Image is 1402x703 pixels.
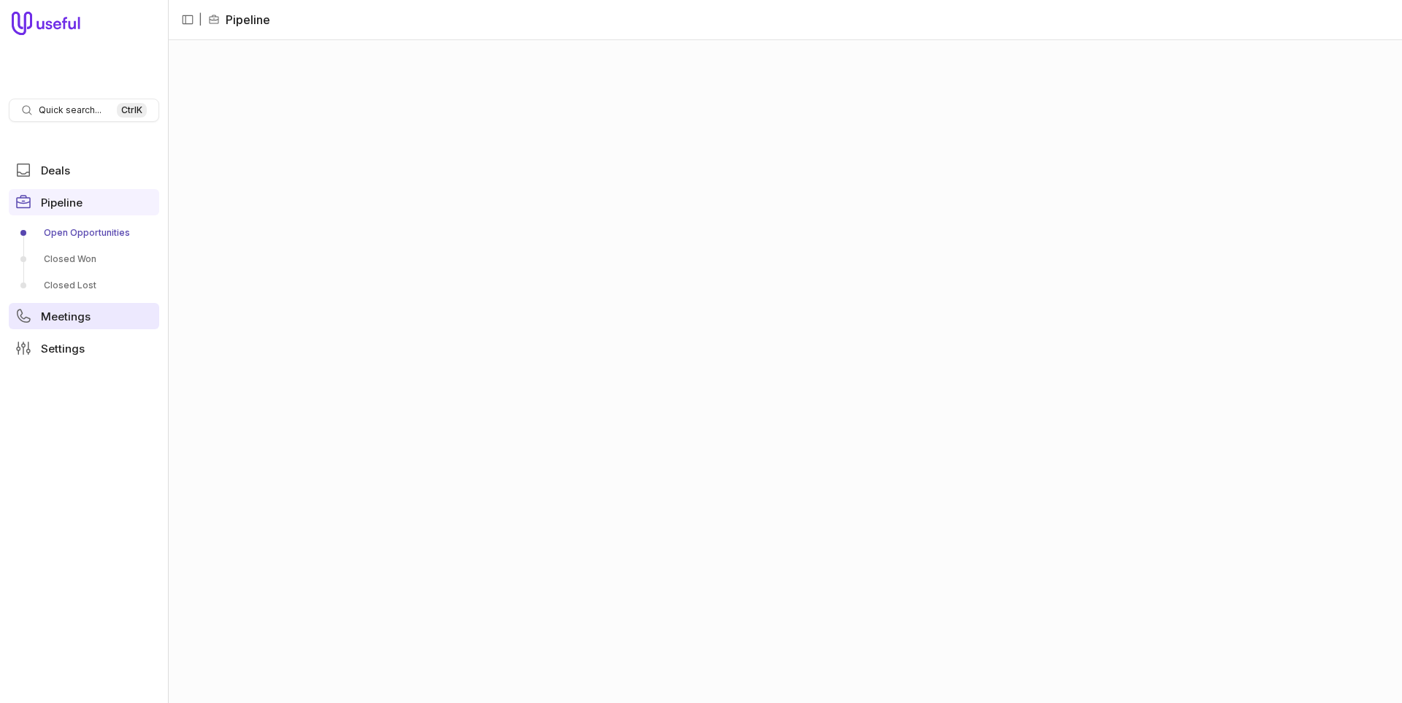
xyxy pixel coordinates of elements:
span: Meetings [41,311,91,322]
span: Deals [41,165,70,176]
div: Pipeline submenu [9,221,159,297]
li: Pipeline [208,11,270,28]
span: Quick search... [39,104,101,116]
a: Open Opportunities [9,221,159,245]
span: Pipeline [41,197,83,208]
a: Closed Won [9,247,159,271]
button: Collapse sidebar [177,9,199,31]
span: Settings [41,343,85,354]
a: Settings [9,335,159,361]
span: | [199,11,202,28]
a: Deals [9,157,159,183]
a: Closed Lost [9,274,159,297]
kbd: Ctrl K [117,103,147,118]
a: Meetings [9,303,159,329]
a: Pipeline [9,189,159,215]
